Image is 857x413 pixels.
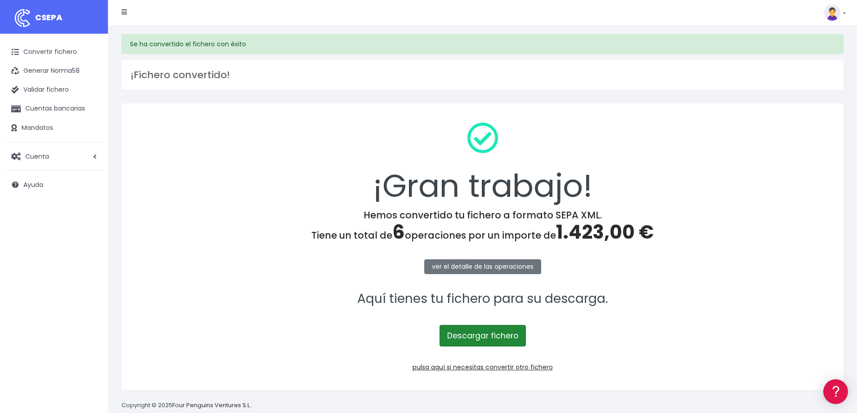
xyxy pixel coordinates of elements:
[440,325,526,346] a: Descargar fichero
[9,216,171,224] div: Programadores
[4,80,103,99] a: Validar fichero
[9,240,171,256] button: Contáctanos
[9,155,171,169] a: Perfiles de empresas
[172,401,251,409] a: Four Penguins Ventures S.L.
[9,114,171,128] a: Formatos
[9,193,171,207] a: General
[4,62,103,80] a: Generar Norma58
[9,99,171,108] div: Convertir ficheros
[9,76,171,90] a: Información general
[9,230,171,244] a: API
[130,69,835,81] h3: ¡Fichero convertido!
[824,4,840,21] img: profile
[35,12,63,23] span: CSEPA
[9,128,171,142] a: Problemas habituales
[25,151,49,160] span: Cuenta
[4,99,103,118] a: Cuentas bancarias
[4,175,103,194] a: Ayuda
[124,259,173,267] a: POWERED BY ENCHANT
[133,289,832,309] p: Aquí tienes tu fichero para su descarga.
[413,363,553,372] a: pulsa aquí si necesitas convertir otro fichero
[556,219,654,245] span: 1.423,00 €
[424,259,541,274] a: ver el detalle de las operaciones
[133,115,832,209] div: ¡Gran trabajo!
[9,62,171,71] div: Información general
[4,147,103,166] a: Cuenta
[23,180,43,189] span: Ayuda
[4,119,103,138] a: Mandatos
[121,401,252,410] p: Copyright © 2025 .
[9,142,171,155] a: Videotutoriales
[4,43,103,62] a: Convertir fichero
[9,178,171,187] div: Facturación
[133,209,832,244] h4: Hemos convertido tu fichero a formato SEPA XML. Tiene un total de operaciones por un importe de
[11,7,34,29] img: logo
[392,219,405,245] span: 6
[121,34,844,54] div: Se ha convertido el fichero con éxito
